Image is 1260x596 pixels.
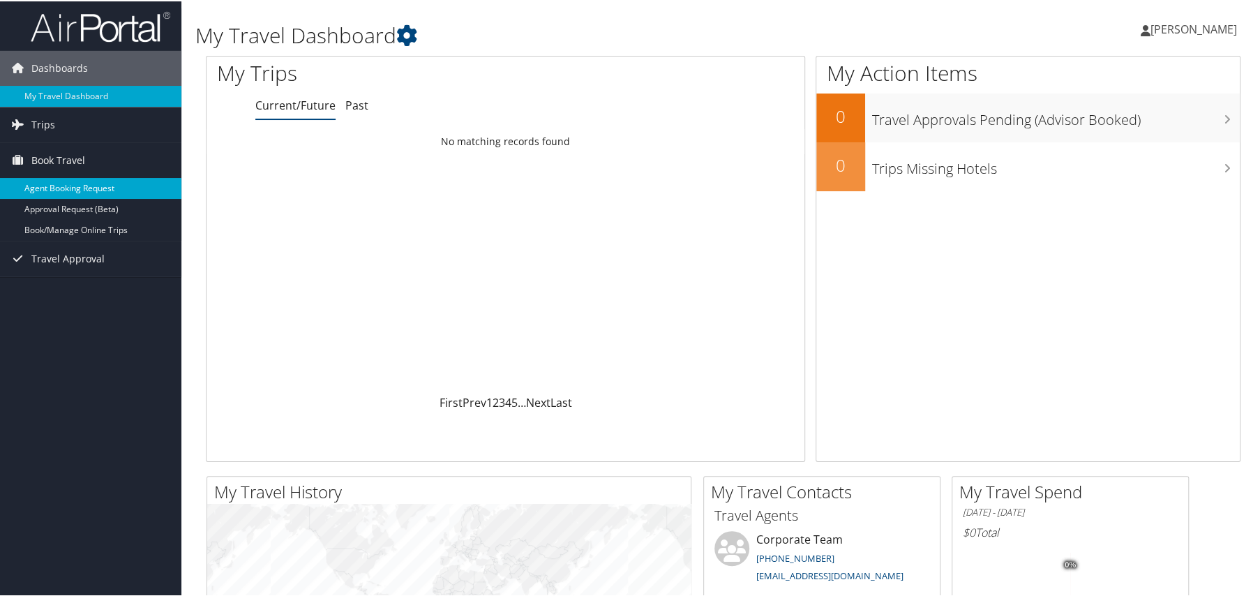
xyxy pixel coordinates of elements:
[31,50,88,84] span: Dashboards
[31,240,105,275] span: Travel Approval
[963,505,1178,518] h6: [DATE] - [DATE]
[1065,560,1076,568] tspan: 0%
[816,57,1240,87] h1: My Action Items
[498,394,504,409] a: 3
[963,523,1178,539] h6: Total
[217,57,545,87] h1: My Trips
[492,394,498,409] a: 2
[756,551,834,563] a: [PHONE_NUMBER]
[207,128,804,153] td: No matching records found
[707,530,936,587] li: Corporate Team
[872,102,1240,128] h3: Travel Approvals Pending (Advisor Booked)
[31,9,170,42] img: airportal-logo.png
[439,394,462,409] a: First
[195,20,899,49] h1: My Travel Dashboard
[1150,20,1237,36] span: [PERSON_NAME]
[714,505,929,524] h3: Travel Agents
[711,479,940,502] h2: My Travel Contacts
[255,96,336,112] a: Current/Future
[756,568,903,581] a: [EMAIL_ADDRESS][DOMAIN_NAME]
[816,141,1240,190] a: 0Trips Missing Hotels
[462,394,486,409] a: Prev
[959,479,1188,502] h2: My Travel Spend
[517,394,525,409] span: …
[511,394,517,409] a: 5
[31,142,85,177] span: Book Travel
[214,479,691,502] h2: My Travel History
[1141,7,1251,49] a: [PERSON_NAME]
[872,151,1240,177] h3: Trips Missing Hotels
[525,394,550,409] a: Next
[550,394,571,409] a: Last
[963,523,975,539] span: $0
[504,394,511,409] a: 4
[31,106,55,141] span: Trips
[345,96,368,112] a: Past
[816,92,1240,141] a: 0Travel Approvals Pending (Advisor Booked)
[816,103,865,127] h2: 0
[486,394,492,409] a: 1
[816,152,865,176] h2: 0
